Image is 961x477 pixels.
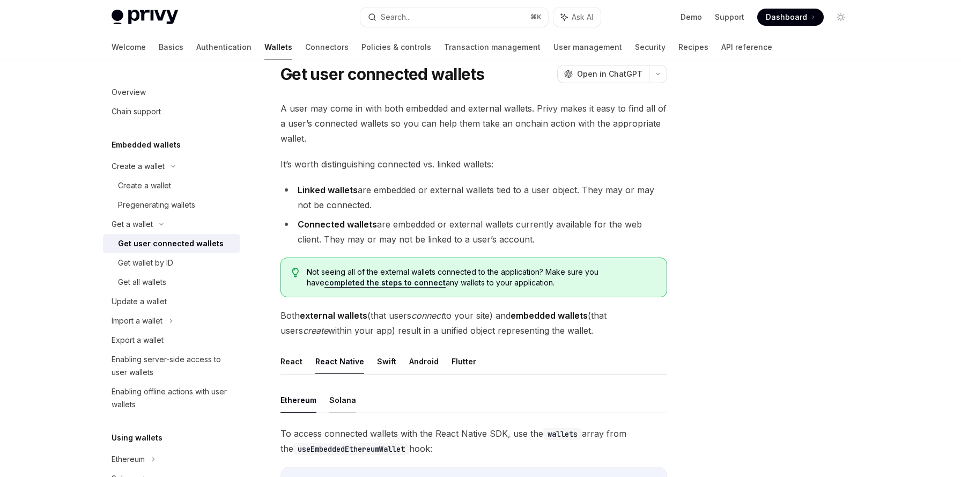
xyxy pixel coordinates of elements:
strong: embedded wallets [511,310,588,321]
a: Export a wallet [103,331,240,350]
strong: Linked wallets [298,185,358,195]
button: Swift [377,349,396,374]
a: Demo [681,12,702,23]
a: Security [635,34,666,60]
button: Open in ChatGPT [557,65,649,83]
code: wallets [543,428,582,440]
div: Get user connected wallets [118,237,224,250]
div: Export a wallet [112,334,164,347]
em: create [303,325,328,336]
div: Create a wallet [112,160,165,173]
button: React [280,349,302,374]
a: Connectors [305,34,349,60]
a: Welcome [112,34,146,60]
button: Toggle dark mode [832,9,849,26]
a: Wallets [264,34,292,60]
a: Policies & controls [361,34,431,60]
div: Get all wallets [118,276,166,289]
a: completed the steps to connect [324,278,446,288]
button: Ask AI [553,8,601,27]
h5: Embedded wallets [112,138,181,151]
button: Solana [329,387,356,413]
strong: Connected wallets [298,219,377,230]
a: Enabling server-side access to user wallets [103,350,240,382]
span: Both (that users to your site) and (that users within your app) result in a unified object repres... [280,308,667,338]
div: Update a wallet [112,295,167,308]
div: Ethereum [112,453,145,466]
span: It’s worth distinguishing connected vs. linked wallets: [280,157,667,172]
a: Get wallet by ID [103,253,240,273]
a: Support [715,12,744,23]
img: light logo [112,10,178,25]
a: Update a wallet [103,292,240,311]
span: Open in ChatGPT [577,69,642,79]
span: A user may come in with both embedded and external wallets. Privy makes it easy to find all of a ... [280,101,667,146]
button: Search...⌘K [360,8,548,27]
a: Enabling offline actions with user wallets [103,382,240,414]
a: Transaction management [444,34,541,60]
a: API reference [721,34,772,60]
a: Basics [159,34,183,60]
div: Enabling server-side access to user wallets [112,353,234,379]
a: Get user connected wallets [103,234,240,253]
strong: external wallets [300,310,367,321]
div: Pregenerating wallets [118,199,195,211]
div: Search... [381,11,411,24]
div: Import a wallet [112,314,162,327]
code: useEmbeddedEthereumWallet [293,443,409,455]
a: Authentication [196,34,252,60]
li: are embedded or external wallets currently available for the web client. They may or may not be l... [280,217,667,247]
a: Overview [103,83,240,102]
button: React Native [315,349,364,374]
span: To access connected wallets with the React Native SDK, use the array from the hook: [280,426,667,456]
em: connect [411,310,443,321]
span: Ask AI [572,12,593,23]
div: Chain support [112,105,161,118]
svg: Tip [292,268,299,277]
div: Create a wallet [118,179,171,192]
button: Android [409,349,439,374]
span: Dashboard [766,12,807,23]
a: Pregenerating wallets [103,195,240,215]
button: Ethereum [280,387,316,413]
a: Chain support [103,102,240,121]
h1: Get user connected wallets [280,64,485,84]
a: User management [553,34,622,60]
h5: Using wallets [112,431,162,444]
div: Get a wallet [112,218,153,231]
div: Get wallet by ID [118,256,173,269]
li: are embedded or external wallets tied to a user object. They may or may not be connected. [280,182,667,212]
a: Recipes [678,34,708,60]
a: Dashboard [757,9,824,26]
span: Not seeing all of the external wallets connected to the application? Make sure you have any walle... [307,267,656,288]
span: ⌘ K [530,13,542,21]
a: Create a wallet [103,176,240,195]
div: Enabling offline actions with user wallets [112,385,234,411]
button: Flutter [452,349,476,374]
a: Get all wallets [103,273,240,292]
div: Overview [112,86,146,99]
